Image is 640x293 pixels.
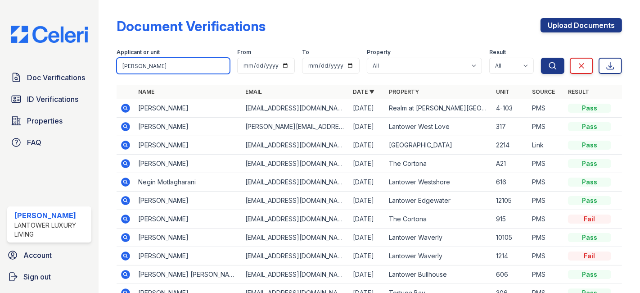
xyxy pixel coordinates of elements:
[492,99,528,118] td: 4-103
[23,271,51,282] span: Sign out
[27,137,41,148] span: FAQ
[349,118,385,136] td: [DATE]
[349,136,385,155] td: [DATE]
[568,215,611,224] div: Fail
[245,88,262,95] a: Email
[349,210,385,229] td: [DATE]
[242,247,349,266] td: [EMAIL_ADDRESS][DOMAIN_NAME]
[135,99,242,118] td: [PERSON_NAME]
[117,18,266,34] div: Document Verifications
[385,118,492,136] td: Lantower West Love
[242,136,349,155] td: [EMAIL_ADDRESS][DOMAIN_NAME]
[138,88,154,95] a: Name
[568,178,611,187] div: Pass
[242,173,349,192] td: [EMAIL_ADDRESS][DOMAIN_NAME]
[117,49,160,56] label: Applicant or unit
[528,266,564,284] td: PMS
[7,112,91,130] a: Properties
[492,247,528,266] td: 1214
[528,136,564,155] td: Link
[568,141,611,150] div: Pass
[528,99,564,118] td: PMS
[489,49,506,56] label: Result
[532,88,555,95] a: Source
[117,58,230,74] input: Search by name, email, or unit number
[528,192,564,210] td: PMS
[353,88,374,95] a: Date ▼
[237,49,251,56] label: From
[349,155,385,173] td: [DATE]
[492,210,528,229] td: 915
[492,192,528,210] td: 12105
[135,118,242,136] td: [PERSON_NAME]
[528,155,564,173] td: PMS
[492,266,528,284] td: 606
[492,136,528,155] td: 2214
[568,104,611,113] div: Pass
[7,133,91,151] a: FAQ
[135,210,242,229] td: [PERSON_NAME]
[4,26,95,43] img: CE_Logo_Blue-a8612792a0a2168367f1c8372b55b34899dd931a85d93a1a3d3e32e68fde9ad4.png
[492,229,528,247] td: 10105
[7,69,91,87] a: Doc Verifications
[492,155,528,173] td: A21
[349,173,385,192] td: [DATE]
[7,90,91,108] a: ID Verifications
[135,192,242,210] td: [PERSON_NAME]
[135,173,242,192] td: Negin Motlagharani
[528,229,564,247] td: PMS
[349,99,385,118] td: [DATE]
[385,229,492,247] td: Lantower Waverly
[385,155,492,173] td: The Cortona
[27,72,85,83] span: Doc Verifications
[242,229,349,247] td: [EMAIL_ADDRESS][DOMAIN_NAME]
[242,210,349,229] td: [EMAIL_ADDRESS][DOMAIN_NAME]
[4,268,95,286] a: Sign out
[349,229,385,247] td: [DATE]
[385,173,492,192] td: Lantower Westshore
[492,173,528,192] td: 616
[27,94,78,105] span: ID Verifications
[349,247,385,266] td: [DATE]
[385,210,492,229] td: The Cortona
[302,49,309,56] label: To
[385,192,492,210] td: Lantower Edgewater
[528,118,564,136] td: PMS
[568,196,611,205] div: Pass
[135,266,242,284] td: [PERSON_NAME] [PERSON_NAME]
[349,266,385,284] td: [DATE]
[385,99,492,118] td: Realm at [PERSON_NAME][GEOGRAPHIC_DATA]
[568,122,611,131] div: Pass
[23,250,52,261] span: Account
[385,247,492,266] td: Lantower Waverly
[135,247,242,266] td: [PERSON_NAME]
[389,88,419,95] a: Property
[568,233,611,242] div: Pass
[242,99,349,118] td: [EMAIL_ADDRESS][DOMAIN_NAME]
[528,210,564,229] td: PMS
[367,49,391,56] label: Property
[135,136,242,155] td: [PERSON_NAME]
[496,88,509,95] a: Unit
[385,136,492,155] td: [GEOGRAPHIC_DATA]
[541,18,622,32] a: Upload Documents
[242,192,349,210] td: [EMAIL_ADDRESS][DOMAIN_NAME]
[568,270,611,279] div: Pass
[528,247,564,266] td: PMS
[14,210,88,221] div: [PERSON_NAME]
[242,155,349,173] td: [EMAIL_ADDRESS][DOMAIN_NAME]
[135,155,242,173] td: [PERSON_NAME]
[568,88,589,95] a: Result
[4,246,95,264] a: Account
[135,229,242,247] td: [PERSON_NAME]
[242,118,349,136] td: [PERSON_NAME][EMAIL_ADDRESS][PERSON_NAME][DOMAIN_NAME]
[27,115,63,126] span: Properties
[349,192,385,210] td: [DATE]
[14,221,88,239] div: Lantower Luxury Living
[568,252,611,261] div: Fail
[242,266,349,284] td: [EMAIL_ADDRESS][DOMAIN_NAME]
[528,173,564,192] td: PMS
[492,118,528,136] td: 317
[385,266,492,284] td: Lantower Bullhouse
